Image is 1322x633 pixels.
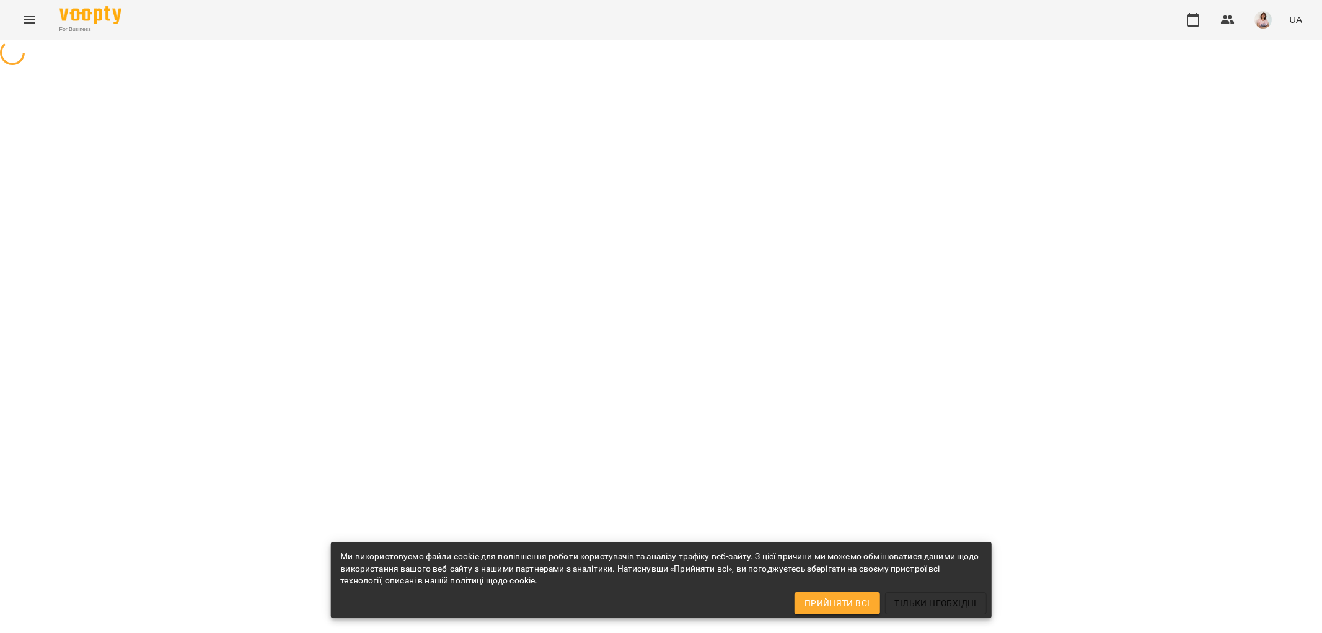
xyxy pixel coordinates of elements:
[1284,8,1307,31] button: UA
[15,5,45,35] button: Menu
[1254,11,1272,29] img: a9a10fb365cae81af74a091d218884a8.jpeg
[59,25,121,33] span: For Business
[59,6,121,24] img: Voopty Logo
[1289,13,1302,26] span: UA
